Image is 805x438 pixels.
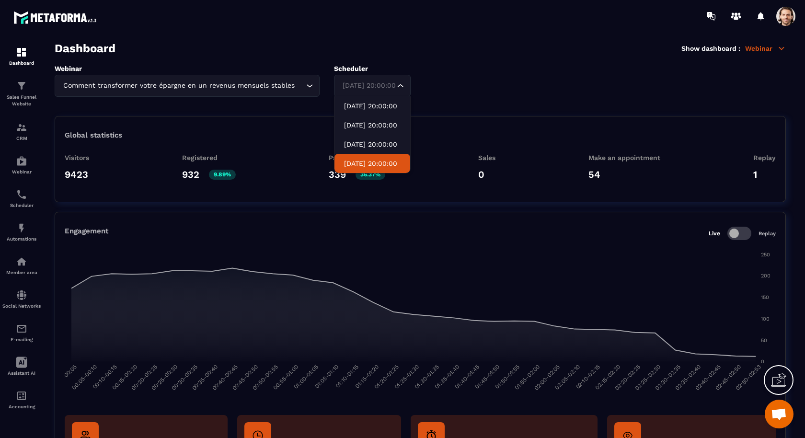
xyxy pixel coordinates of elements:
[494,363,521,391] tspan: 01:50-01:55
[575,363,602,391] tspan: 02:10-02:15
[2,215,41,249] a: automationsautomationsAutomations
[182,169,199,180] p: 932
[16,46,27,58] img: formation
[594,363,621,391] tspan: 02:15-02:20
[633,363,662,392] tspan: 02:25-02:30
[761,316,770,322] tspan: 100
[2,270,41,275] p: Member area
[16,80,27,92] img: formation
[55,65,320,72] p: Webinar
[329,154,385,161] div: Participants
[761,337,767,344] tspan: 50
[2,236,41,242] p: Automations
[16,256,27,267] img: automations
[2,148,41,182] a: automationsautomationsWebinar
[2,115,41,148] a: formationformationCRM
[2,39,41,73] a: formationformationDashboard
[272,363,299,391] tspan: 00:55-01:00
[474,363,501,391] tspan: 01:45-01:50
[13,9,100,26] img: logo
[2,182,41,215] a: schedulerschedulerScheduler
[16,289,27,301] img: social-network
[16,222,27,234] img: automations
[344,159,401,168] p: 2025-10-09 20:00:00
[344,101,401,111] p: 2025-09-18 20:00:00
[55,42,115,55] h3: Dashboard
[2,383,41,416] a: accountantaccountantAccounting
[478,154,495,161] div: Sales
[2,73,41,115] a: formationformationSales Funnel Website
[761,358,764,365] tspan: 0
[313,363,340,390] tspan: 01:05-01:10
[344,139,401,149] p: 2025-10-02 20:00:00
[329,169,346,180] p: 339
[344,120,401,130] p: 2025-09-25 20:00:00
[613,363,642,392] tspan: 02:20-02:25
[2,94,41,107] p: Sales Funnel Website
[2,337,41,342] p: E-mailing
[2,316,41,349] a: emailemailE-mailing
[709,230,720,237] p: Live
[16,189,27,200] img: scheduler
[356,170,385,180] p: 36.37%
[2,169,41,174] p: Webinar
[533,363,561,392] tspan: 02:00-02:05
[334,65,411,72] p: Scheduler
[209,170,236,180] p: 9.89%
[2,303,41,309] p: Social Networks
[297,81,304,91] input: Search for option
[674,363,702,392] tspan: 02:35-02:40
[2,349,41,383] a: Assistant AI
[2,136,41,141] p: CRM
[734,363,762,392] tspan: 02:50-02:53
[55,75,320,97] div: Search for option
[16,323,27,334] img: email
[753,169,757,180] p: 1
[16,155,27,167] img: automations
[681,45,740,52] p: Show dashboard :
[65,169,88,180] p: 9423
[65,154,89,161] div: Visitors
[2,282,41,316] a: social-networksocial-networkSocial Networks
[2,249,41,282] a: automationsautomationsMember area
[150,363,179,392] tspan: 00:25-00:30
[761,252,770,258] tspan: 250
[65,227,108,240] p: Engagement
[171,363,199,392] tspan: 00:30-00:35
[111,363,138,391] tspan: 00:15-00:20
[334,363,360,389] tspan: 01:10-01:15
[340,81,395,91] input: Search for option
[753,154,776,161] div: Replay
[2,203,41,208] p: Scheduler
[714,363,742,392] tspan: 02:45-02:50
[761,273,770,279] tspan: 200
[92,363,119,391] tspan: 00:10-00:15
[373,363,401,391] tspan: 01:20-01:25
[211,363,239,392] tspan: 00:40-00:45
[765,400,793,428] div: Ouvrir le chat
[61,81,297,91] span: Comment transformer votre épargne en un revenus mensuels stables
[654,363,682,392] tspan: 02:30-02:35
[745,44,786,53] p: Webinar
[16,122,27,133] img: formation
[293,363,320,391] tspan: 01:00-01:05
[130,363,159,392] tspan: 00:20-00:25
[2,370,41,376] p: Assistant AI
[759,231,776,237] p: Replay
[588,154,660,161] div: Make an appointment
[414,363,441,391] tspan: 01:30-01:35
[191,363,219,392] tspan: 00:35-00:40
[2,404,41,409] p: Accounting
[231,363,259,392] tspan: 00:45-00:50
[761,294,769,300] tspan: 150
[2,60,41,66] p: Dashboard
[16,390,27,402] img: accountant
[434,363,461,391] tspan: 01:35-01:40
[513,363,541,391] tspan: 01:55-02:00
[393,363,421,391] tspan: 01:25-01:30
[553,363,581,391] tspan: 02:05-02:10
[334,75,411,97] div: Search for option
[478,169,484,180] p: 0
[251,363,279,392] tspan: 00:50-00:55
[588,169,600,180] p: 54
